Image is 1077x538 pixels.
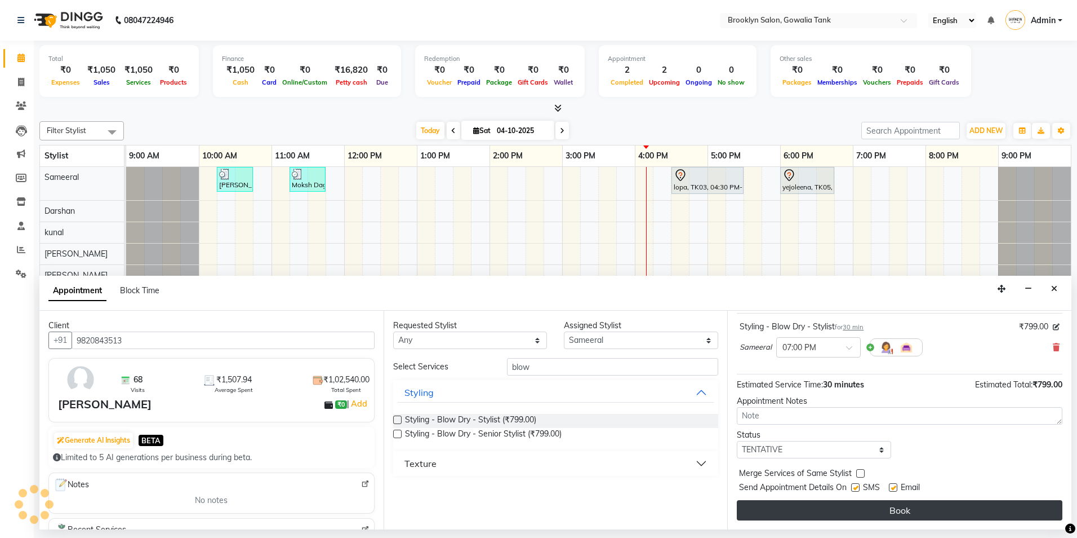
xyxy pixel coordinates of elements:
span: Admin [1031,15,1056,27]
span: Package [483,78,515,86]
img: logo [29,5,106,36]
span: SMS [863,482,880,496]
span: Due [373,78,391,86]
div: ₹16,820 [330,64,372,77]
div: ₹0 [860,64,894,77]
div: Status [737,429,891,441]
a: 11:00 AM [272,148,313,164]
span: | [347,397,369,411]
span: Stylist [44,151,68,161]
div: Finance [222,54,392,64]
span: Styling - Blow Dry - Senior Stylist (₹799.00) [405,428,562,442]
span: 30 minutes [823,380,864,390]
span: Gift Cards [926,78,962,86]
input: Search by service name [507,358,718,376]
div: ₹0 [515,64,551,77]
span: Card [259,78,279,86]
small: for [835,323,864,331]
span: 68 [133,374,143,386]
img: Interior.png [900,341,913,354]
div: ₹0 [926,64,962,77]
div: ₹0 [551,64,576,77]
span: ₹1,02,540.00 [323,374,370,386]
span: Prepaid [455,78,483,86]
span: ₹0 [335,400,347,409]
a: 7:00 PM [853,148,889,164]
div: ₹0 [372,64,392,77]
div: ₹0 [279,64,330,77]
span: Merge Services of Same Stylist [739,468,852,482]
div: Select Services [385,361,499,373]
input: 2025-10-04 [493,122,550,139]
a: 9:00 AM [126,148,162,164]
a: 2:00 PM [490,148,526,164]
span: Estimated Service Time: [737,380,823,390]
button: Texture [398,453,714,474]
span: ADD NEW [969,126,1003,135]
div: Styling - Blow Dry - Stylist [740,321,864,333]
div: ₹1,050 [83,64,120,77]
span: Vouchers [860,78,894,86]
span: Packages [780,78,815,86]
div: ₹0 [483,64,515,77]
span: Cash [230,78,251,86]
input: Search Appointment [861,122,960,139]
span: Products [157,78,190,86]
div: Client [48,320,375,332]
img: Admin [1005,10,1025,30]
span: ₹1,507.94 [216,374,252,386]
span: Filter Stylist [47,126,86,135]
div: Requested Stylist [393,320,548,332]
span: Ongoing [683,78,715,86]
span: Total Spent [331,386,361,394]
span: No show [715,78,747,86]
button: Generate AI Insights [54,433,133,448]
span: Wallet [551,78,576,86]
span: Styling - Blow Dry - Stylist (₹799.00) [405,414,536,428]
button: Styling [398,382,714,403]
span: ₹799.00 [1033,380,1062,390]
div: Appointment Notes [737,395,1062,407]
span: Recent Services [54,523,126,537]
button: Close [1046,280,1062,298]
div: [PERSON_NAME] [58,396,152,413]
span: Expenses [48,78,83,86]
a: 1:00 PM [417,148,453,164]
i: Edit price [1053,324,1060,330]
div: lopa, TK03, 04:30 PM-05:30 PM, Styling - Tonging - Stylist [673,169,742,192]
div: Assigned Stylist [564,320,718,332]
a: 8:00 PM [926,148,962,164]
span: Visits [131,386,145,394]
a: 4:00 PM [635,148,671,164]
span: Sat [470,126,493,135]
img: Hairdresser.png [879,341,893,354]
div: 0 [683,64,715,77]
span: Send Appointment Details On [739,482,847,496]
div: 2 [608,64,646,77]
a: 5:00 PM [708,148,744,164]
b: 08047224946 [124,5,173,36]
div: Appointment [608,54,747,64]
span: Email [901,482,920,496]
div: ₹1,050 [222,64,259,77]
div: ₹0 [424,64,455,77]
span: Today [416,122,444,139]
span: Appointment [48,281,106,301]
span: kunal [44,227,64,237]
a: 3:00 PM [563,148,598,164]
span: 30 min [843,323,864,331]
span: Average Spent [215,386,253,394]
input: Search by Name/Mobile/Email/Code [72,332,375,349]
div: yejoleena, TK05, 06:00 PM-06:45 PM, Hair - Hair Cut ([DEMOGRAPHIC_DATA]) - Senior Stylist [781,169,833,192]
span: Prepaids [894,78,926,86]
div: ₹0 [455,64,483,77]
span: Upcoming [646,78,683,86]
span: Notes [54,478,89,492]
button: Book [737,500,1062,521]
span: No notes [195,495,228,506]
span: Sameeral [740,342,772,353]
a: 12:00 PM [345,148,385,164]
div: Other sales [780,54,962,64]
div: 2 [646,64,683,77]
div: ₹0 [894,64,926,77]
